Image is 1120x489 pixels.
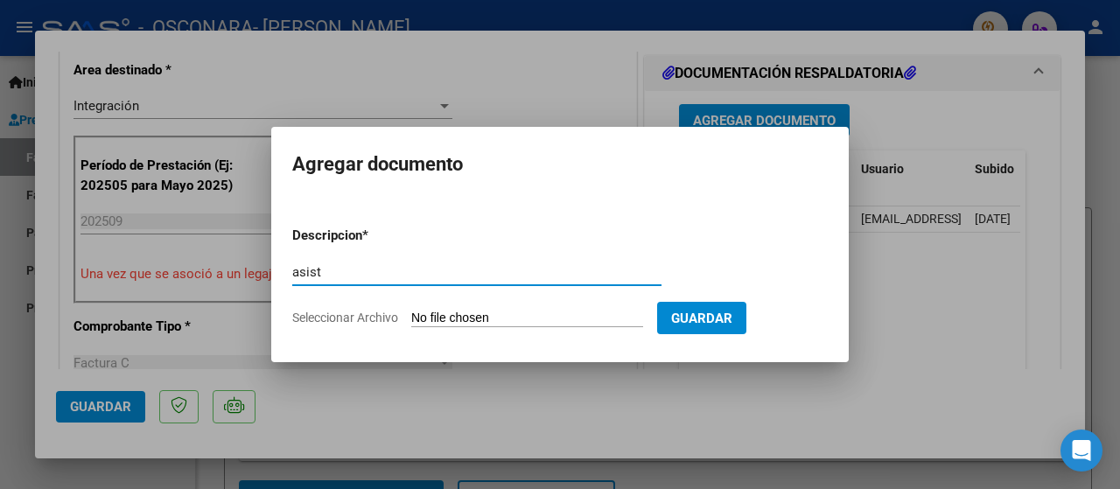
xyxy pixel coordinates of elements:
[292,311,398,325] span: Seleccionar Archivo
[1060,430,1102,472] div: Open Intercom Messenger
[292,148,828,181] h2: Agregar documento
[292,226,453,246] p: Descripcion
[671,311,732,326] span: Guardar
[657,302,746,334] button: Guardar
